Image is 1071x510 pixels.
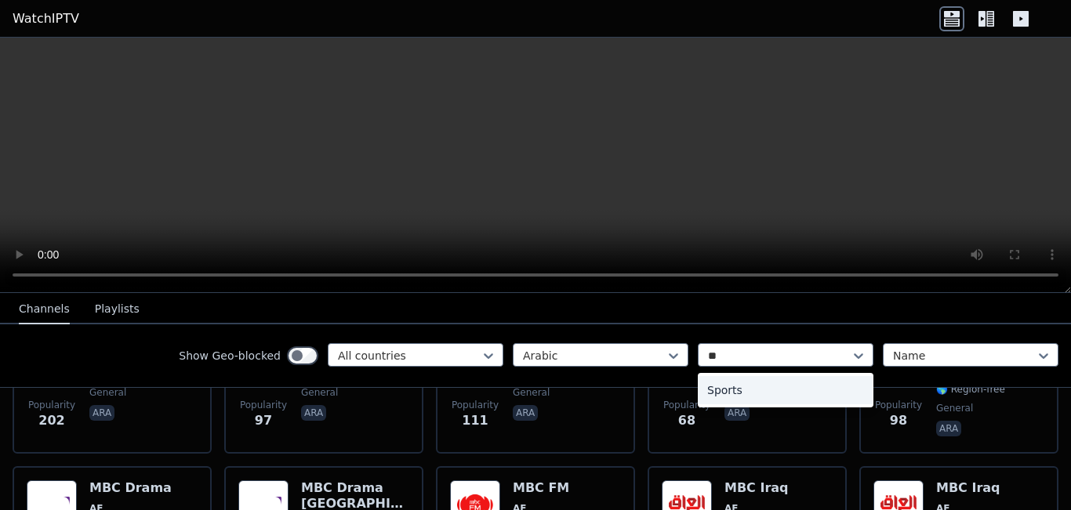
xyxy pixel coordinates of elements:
[890,411,907,430] span: 98
[698,376,873,404] div: Sports
[89,386,126,399] span: general
[513,405,538,421] p: ara
[255,411,272,430] span: 97
[38,411,64,430] span: 202
[19,295,70,324] button: Channels
[678,411,695,430] span: 68
[89,480,172,496] h6: MBC Drama
[513,480,582,496] h6: MBC FM
[936,402,973,414] span: general
[240,399,287,411] span: Popularity
[936,383,1005,396] span: 🌎 Region-free
[301,386,338,399] span: general
[89,405,114,421] p: ara
[724,405,750,421] p: ara
[179,348,281,364] label: Show Geo-blocked
[13,9,79,28] a: WatchIPTV
[95,295,140,324] button: Playlists
[724,480,793,496] h6: MBC Iraq
[462,411,488,430] span: 111
[301,405,326,421] p: ara
[513,386,550,399] span: general
[936,421,961,436] p: ara
[663,399,710,411] span: Popularity
[28,399,75,411] span: Popularity
[936,480,1005,496] h6: MBC Iraq
[875,399,922,411] span: Popularity
[452,399,499,411] span: Popularity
